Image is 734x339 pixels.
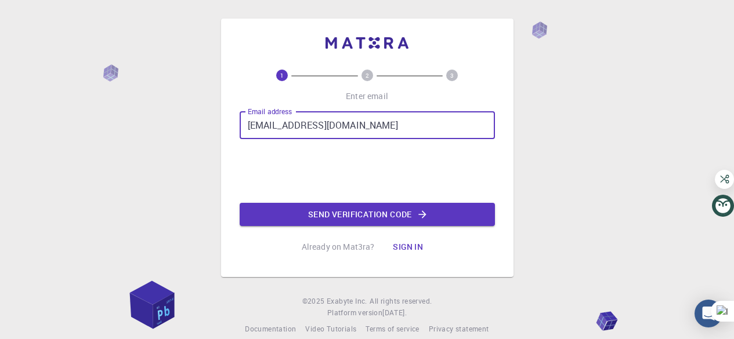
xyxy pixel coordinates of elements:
[302,296,327,307] span: © 2025
[302,241,375,253] p: Already on Mat3ra?
[305,324,356,333] span: Video Tutorials
[695,300,722,327] div: Open Intercom Messenger
[305,323,356,335] a: Video Tutorials
[429,324,489,333] span: Privacy statement
[245,324,296,333] span: Documentation
[248,107,292,116] label: Email address
[245,323,296,335] a: Documentation
[384,235,432,258] button: Sign in
[327,296,367,305] span: Exabyte Inc.
[382,307,407,319] a: [DATE].
[327,307,382,319] span: Platform version
[366,71,369,79] text: 2
[429,323,489,335] a: Privacy statement
[346,90,388,102] p: Enter email
[370,296,432,307] span: All rights reserved.
[366,323,419,335] a: Terms of service
[240,203,495,226] button: Send verification code
[366,324,419,333] span: Terms of service
[327,296,367,307] a: Exabyte Inc.
[279,148,455,194] iframe: reCAPTCHA
[450,71,454,79] text: 3
[382,308,407,317] span: [DATE] .
[280,71,284,79] text: 1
